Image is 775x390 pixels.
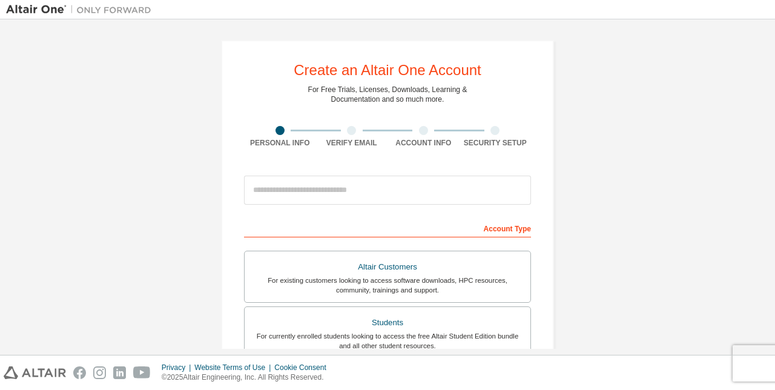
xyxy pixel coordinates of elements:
[274,363,333,372] div: Cookie Consent
[6,4,157,16] img: Altair One
[252,331,523,351] div: For currently enrolled students looking to access the free Altair Student Edition bundle and all ...
[93,366,106,379] img: instagram.svg
[294,63,481,78] div: Create an Altair One Account
[113,366,126,379] img: linkedin.svg
[133,366,151,379] img: youtube.svg
[194,363,274,372] div: Website Terms of Use
[460,138,532,148] div: Security Setup
[252,276,523,295] div: For existing customers looking to access software downloads, HPC resources, community, trainings ...
[162,363,194,372] div: Privacy
[316,138,388,148] div: Verify Email
[162,372,334,383] p: © 2025 Altair Engineering, Inc. All Rights Reserved.
[308,85,467,104] div: For Free Trials, Licenses, Downloads, Learning & Documentation and so much more.
[244,138,316,148] div: Personal Info
[73,366,86,379] img: facebook.svg
[252,259,523,276] div: Altair Customers
[4,366,66,379] img: altair_logo.svg
[244,218,531,237] div: Account Type
[252,314,523,331] div: Students
[387,138,460,148] div: Account Info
